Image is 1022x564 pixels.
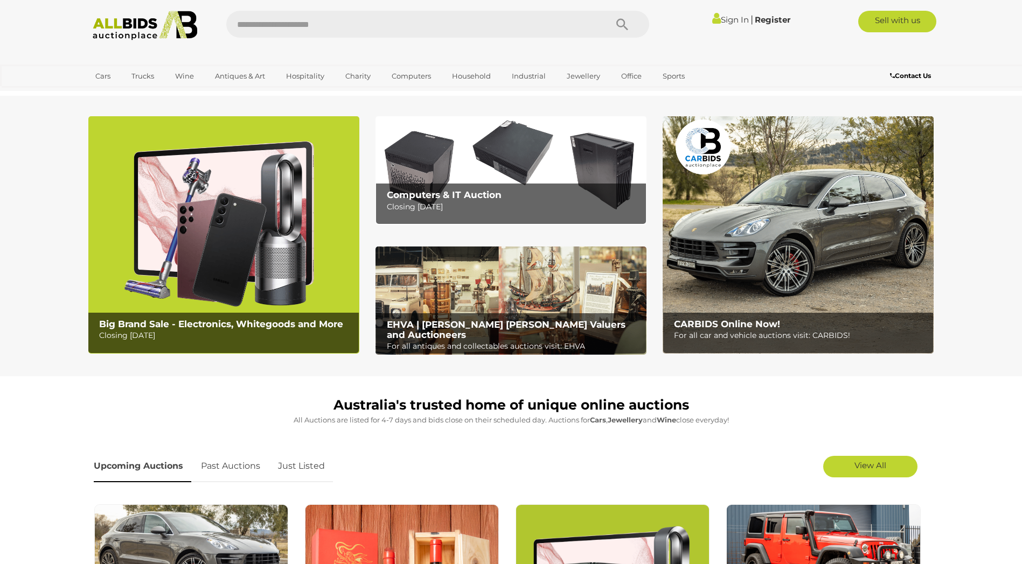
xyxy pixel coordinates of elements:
[505,67,553,85] a: Industrial
[590,415,606,424] strong: Cars
[750,13,753,25] span: |
[88,116,359,354] a: Big Brand Sale - Electronics, Whitegoods and More Big Brand Sale - Electronics, Whitegoods and Mo...
[823,456,917,477] a: View All
[387,340,641,353] p: For all antiques and collectables auctions visit: EHVA
[445,67,498,85] a: Household
[168,67,201,85] a: Wine
[376,116,646,224] a: Computers & IT Auction Computers & IT Auction Closing [DATE]
[674,319,780,329] b: CARBIDS Online Now!
[663,116,934,354] img: CARBIDS Online Now!
[656,67,692,85] a: Sports
[890,70,934,82] a: Contact Us
[712,15,749,25] a: Sign In
[270,450,333,482] a: Just Listed
[890,72,931,80] b: Contact Us
[385,67,438,85] a: Computers
[87,11,204,40] img: Allbids.com.au
[99,329,353,342] p: Closing [DATE]
[193,450,268,482] a: Past Auctions
[88,116,359,354] img: Big Brand Sale - Electronics, Whitegoods and More
[608,415,643,424] strong: Jewellery
[88,85,179,103] a: [GEOGRAPHIC_DATA]
[755,15,790,25] a: Register
[595,11,649,38] button: Search
[560,67,607,85] a: Jewellery
[674,329,928,342] p: For all car and vehicle auctions visit: CARBIDS!
[663,116,934,354] a: CARBIDS Online Now! CARBIDS Online Now! For all car and vehicle auctions visit: CARBIDS!
[94,398,929,413] h1: Australia's trusted home of unique online auctions
[387,200,641,214] p: Closing [DATE]
[94,450,191,482] a: Upcoming Auctions
[94,414,929,426] p: All Auctions are listed for 4-7 days and bids close on their scheduled day. Auctions for , and cl...
[88,67,117,85] a: Cars
[208,67,272,85] a: Antiques & Art
[657,415,676,424] strong: Wine
[387,319,625,340] b: EHVA | [PERSON_NAME] [PERSON_NAME] Valuers and Auctioneers
[858,11,936,32] a: Sell with us
[279,67,331,85] a: Hospitality
[387,189,502,200] b: Computers & IT Auction
[338,67,378,85] a: Charity
[614,67,649,85] a: Office
[854,460,886,470] span: View All
[376,246,646,355] img: EHVA | Evans Hastings Valuers and Auctioneers
[99,319,343,329] b: Big Brand Sale - Electronics, Whitegoods and More
[124,67,161,85] a: Trucks
[376,116,646,224] img: Computers & IT Auction
[376,246,646,355] a: EHVA | Evans Hastings Valuers and Auctioneers EHVA | [PERSON_NAME] [PERSON_NAME] Valuers and Auct...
